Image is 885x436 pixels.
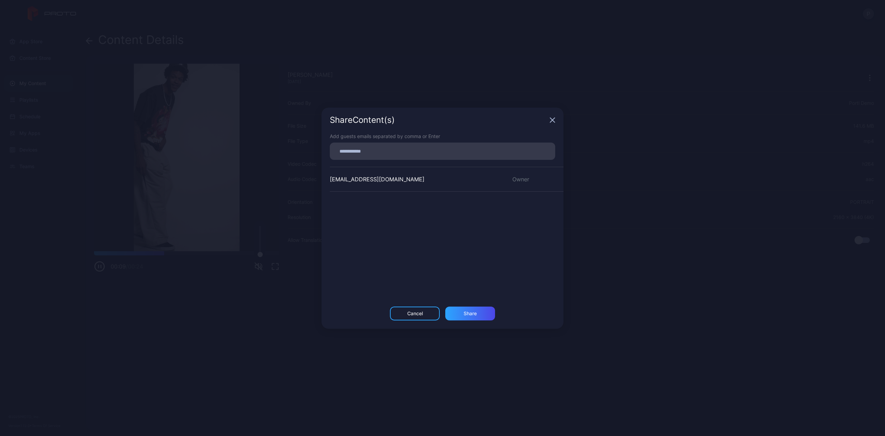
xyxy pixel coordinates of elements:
div: [EMAIL_ADDRESS][DOMAIN_NAME] [330,175,425,183]
div: Share [464,311,477,316]
div: Cancel [407,311,423,316]
button: Share [445,307,495,320]
div: Owner [504,175,563,183]
div: Add guests emails separated by comma or Enter [330,133,555,140]
button: Cancel [390,307,440,320]
div: Share Content (s) [330,116,547,124]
